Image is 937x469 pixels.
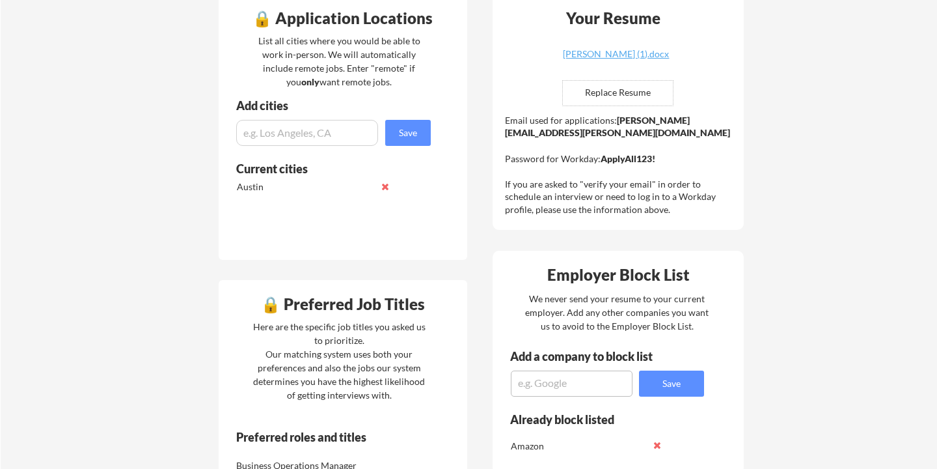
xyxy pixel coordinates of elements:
div: Email used for applications: Password for Workday: If you are asked to "verify your email" in ord... [505,114,735,216]
div: We never send your resume to your current employer. Add any other companies you want us to avoid ... [524,292,710,333]
div: Add cities [236,100,434,111]
a: [PERSON_NAME] (1).docx [539,50,694,70]
div: 🔒 Preferred Job Titles [222,296,464,312]
strong: ApplyAll123! [601,153,655,164]
div: [PERSON_NAME] (1).docx [539,50,694,59]
div: 🔒 Application Locations [222,10,464,26]
strong: [PERSON_NAME][EMAIL_ADDRESS][PERSON_NAME][DOMAIN_NAME] [505,115,730,139]
button: Save [385,120,431,146]
strong: only [301,76,319,87]
div: Add a company to block list [510,350,673,362]
input: e.g. Los Angeles, CA [236,120,378,146]
div: Austin [237,180,374,193]
div: Current cities [236,163,416,175]
div: Your Resume [549,10,678,26]
div: Employer Block List [498,267,740,283]
div: Here are the specific job titles you asked us to prioritize. Our matching system uses both your p... [250,320,429,402]
div: Amazon [511,440,648,453]
div: Preferred roles and titles [236,431,413,443]
div: Already block listed [510,414,686,425]
div: List all cities where you would be able to work in-person. We will automatically include remote j... [250,34,429,89]
button: Save [639,371,704,397]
